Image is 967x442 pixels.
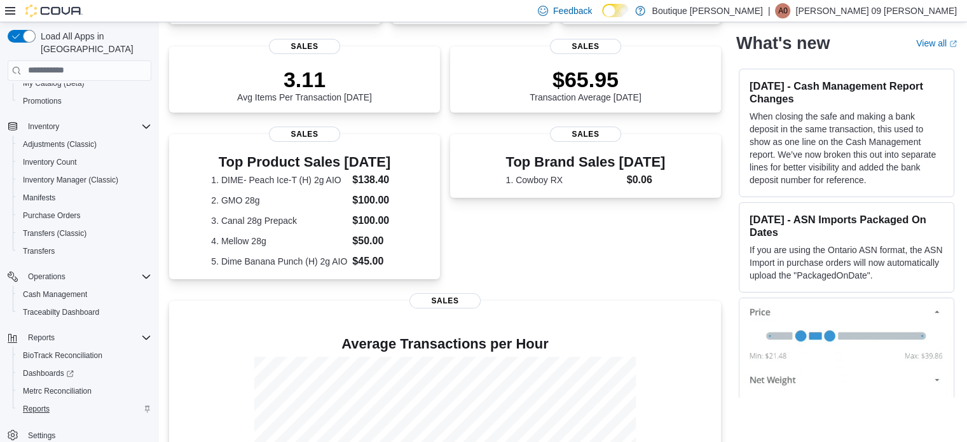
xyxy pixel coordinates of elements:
span: Cash Management [23,289,87,300]
button: Adjustments (Classic) [13,135,156,153]
dt: 1. DIME- Peach Ice-T (H) 2g AIO [211,174,347,186]
p: If you are using the Ontario ASN format, the ASN Import in purchase orders will now automatically... [750,244,943,282]
dt: 3. Canal 28g Prepack [211,214,347,227]
span: Adjustments (Classic) [23,139,97,149]
button: My Catalog (Beta) [13,74,156,92]
h3: Top Product Sales [DATE] [211,155,397,170]
button: Reports [13,400,156,418]
button: Reports [3,329,156,347]
span: Sales [550,39,621,54]
button: Reports [23,330,60,345]
button: Metrc Reconciliation [13,382,156,400]
input: Dark Mode [602,4,629,17]
span: Sales [409,293,481,308]
dd: $0.06 [627,172,666,188]
h3: [DATE] - Cash Management Report Changes [750,79,943,105]
button: Inventory [23,119,64,134]
span: Metrc Reconciliation [18,383,151,399]
span: Traceabilty Dashboard [18,305,151,320]
span: Sales [269,39,340,54]
svg: External link [949,40,957,48]
a: My Catalog (Beta) [18,76,90,91]
a: Inventory Count [18,155,82,170]
span: Adjustments (Classic) [18,137,151,152]
span: Inventory [23,119,151,134]
h4: Average Transactions per Hour [179,336,711,352]
span: Purchase Orders [18,208,151,223]
dt: 4. Mellow 28g [211,235,347,247]
span: Manifests [23,193,55,203]
span: Inventory Manager (Classic) [18,172,151,188]
dd: $100.00 [352,193,397,208]
p: [PERSON_NAME] 09 [PERSON_NAME] [795,3,957,18]
a: Transfers [18,244,60,259]
span: Manifests [18,190,151,205]
span: Operations [28,272,65,282]
span: My Catalog (Beta) [23,78,85,88]
span: BioTrack Reconciliation [18,348,151,363]
div: Transaction Average [DATE] [530,67,641,102]
span: Feedback [553,4,592,17]
dd: $45.00 [352,254,397,269]
dt: 1. Cowboy RX [506,174,622,186]
dd: $100.00 [352,213,397,228]
dt: 2. GMO 28g [211,194,347,207]
a: Traceabilty Dashboard [18,305,104,320]
p: When closing the safe and making a bank deposit in the same transaction, this used to show as one... [750,110,943,186]
span: Sales [550,127,621,142]
dt: 5. Dime Banana Punch (H) 2g AIO [211,255,347,268]
span: Dashboards [18,366,151,381]
a: Cash Management [18,287,92,302]
h3: Top Brand Sales [DATE] [506,155,666,170]
span: Inventory Count [18,155,151,170]
span: BioTrack Reconciliation [23,350,102,361]
span: Reports [23,404,50,414]
span: A0 [778,3,788,18]
a: Manifests [18,190,60,205]
dd: $50.00 [352,233,397,249]
p: $65.95 [530,67,641,92]
a: Inventory Manager (Classic) [18,172,123,188]
span: Reports [18,401,151,417]
button: Manifests [13,189,156,207]
span: Inventory Manager (Classic) [23,175,118,185]
p: 3.11 [237,67,372,92]
span: My Catalog (Beta) [18,76,151,91]
button: Cash Management [13,286,156,303]
a: Purchase Orders [18,208,86,223]
img: Cova [25,4,83,17]
span: Settings [28,431,55,441]
button: Transfers [13,242,156,260]
span: Cash Management [18,287,151,302]
div: Angelica 09 Ruelas [775,3,790,18]
a: Adjustments (Classic) [18,137,102,152]
button: Operations [23,269,71,284]
span: Metrc Reconciliation [23,386,92,396]
span: Inventory Count [23,157,77,167]
span: Sales [269,127,340,142]
a: Dashboards [18,366,79,381]
button: Operations [3,268,156,286]
span: Transfers [23,246,55,256]
span: Traceabilty Dashboard [23,307,99,317]
span: Dashboards [23,368,74,378]
span: Transfers (Classic) [18,226,151,241]
a: Metrc Reconciliation [18,383,97,399]
button: BioTrack Reconciliation [13,347,156,364]
span: Transfers [18,244,151,259]
a: View allExternal link [916,38,957,48]
span: Inventory [28,121,59,132]
button: Traceabilty Dashboard [13,303,156,321]
span: Promotions [18,93,151,109]
a: Reports [18,401,55,417]
p: Boutique [PERSON_NAME] [652,3,762,18]
h2: What's new [736,33,830,53]
span: Purchase Orders [23,211,81,221]
span: Load All Apps in [GEOGRAPHIC_DATA] [36,30,151,55]
span: Operations [23,269,151,284]
a: Promotions [18,93,67,109]
p: | [768,3,771,18]
button: Purchase Orders [13,207,156,224]
span: Dark Mode [602,17,603,18]
button: Promotions [13,92,156,110]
